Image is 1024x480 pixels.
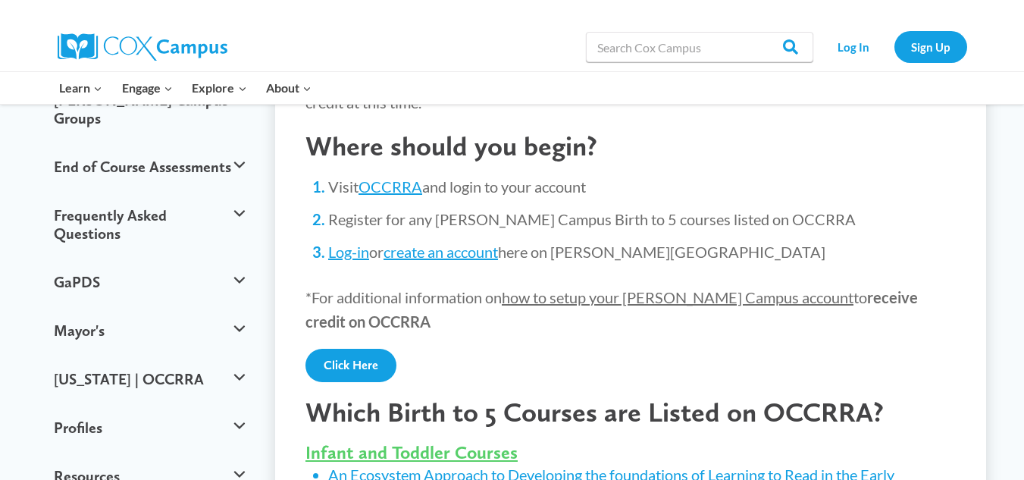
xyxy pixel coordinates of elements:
a: Click Here [305,349,396,382]
strong: receive credit on OCCRRA [305,288,918,331]
button: Frequently Asked Questions [46,191,253,258]
button: Child menu of About [256,72,321,104]
nav: Primary Navigation [50,72,321,104]
button: Child menu of Engage [112,72,183,104]
button: End of Course Assessments [46,143,253,191]
input: Search Cox Campus [586,32,813,62]
button: [US_STATE] | OCCRRA [46,355,253,403]
button: GaPDS [46,258,253,306]
button: Mayor's [46,306,253,355]
button: Profiles [46,403,253,452]
a: Log-in [328,243,369,261]
li: or here on [PERSON_NAME][GEOGRAPHIC_DATA] [328,241,956,262]
li: Register for any [PERSON_NAME] Campus Birth to 5 courses listed on OCCRRA [328,209,956,230]
a: Log In [821,31,887,62]
h2: Which Birth to 5 Courses are Listed on OCCRRA? [305,396,956,428]
button: [PERSON_NAME] Campus Groups [46,76,253,143]
span: Infant and Toddler Courses [305,441,518,463]
a: Sign Up [894,31,967,62]
h2: Where should you begin? [305,130,956,162]
span: how to setup your [PERSON_NAME] Campus account [502,288,853,306]
nav: Secondary Navigation [821,31,967,62]
a: create an account [384,243,498,261]
button: Child menu of Explore [183,72,257,104]
a: OCCRRA [359,177,422,196]
img: Cox Campus [58,33,227,61]
p: *For additional information on to [305,285,956,334]
li: Visit and login to your account [328,176,956,197]
button: Child menu of Learn [50,72,113,104]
